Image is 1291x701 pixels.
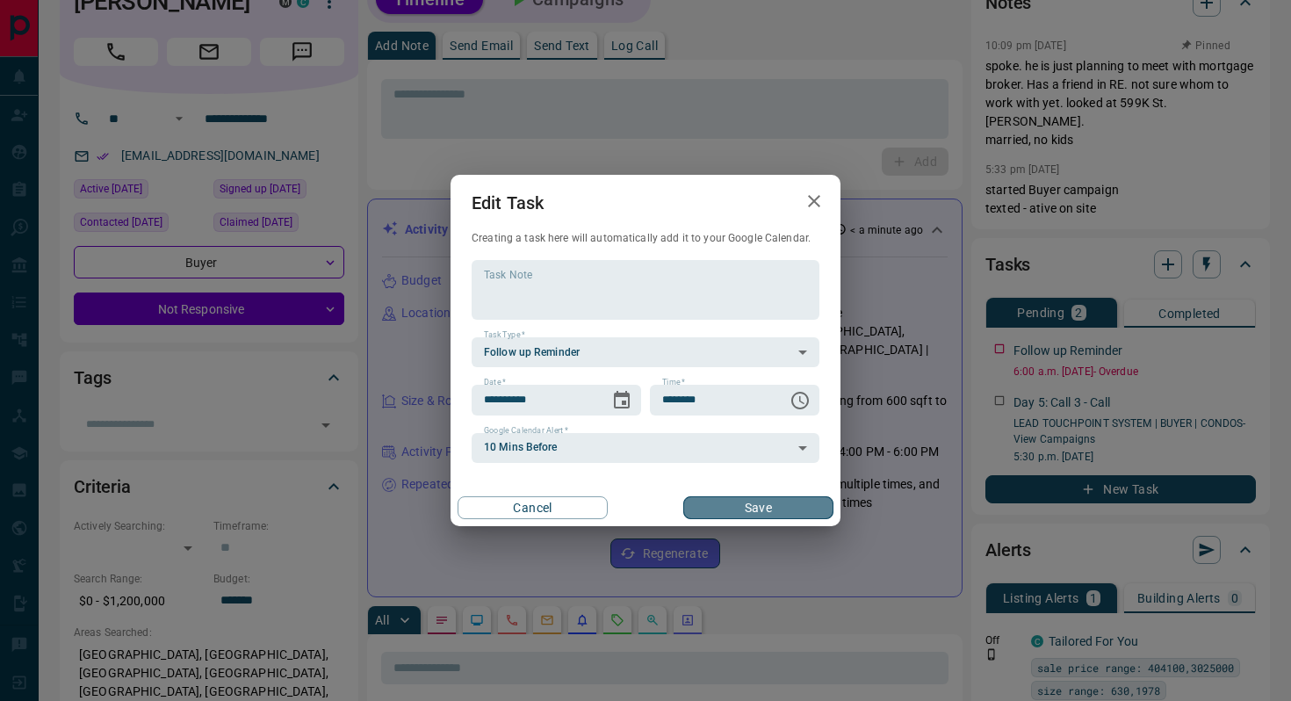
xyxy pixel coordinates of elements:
button: Choose date, selected date is Aug 19, 2025 [604,383,639,418]
h2: Edit Task [451,175,565,231]
label: Date [484,377,506,388]
button: Save [683,496,833,519]
label: Google Calendar Alert [484,425,568,437]
button: Cancel [458,496,608,519]
div: 10 Mins Before [472,433,819,463]
button: Choose time, selected time is 6:00 AM [783,383,818,418]
div: Follow up Reminder [472,337,819,367]
label: Time [662,377,685,388]
label: Task Type [484,329,525,341]
p: Creating a task here will automatically add it to your Google Calendar. [472,231,819,246]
